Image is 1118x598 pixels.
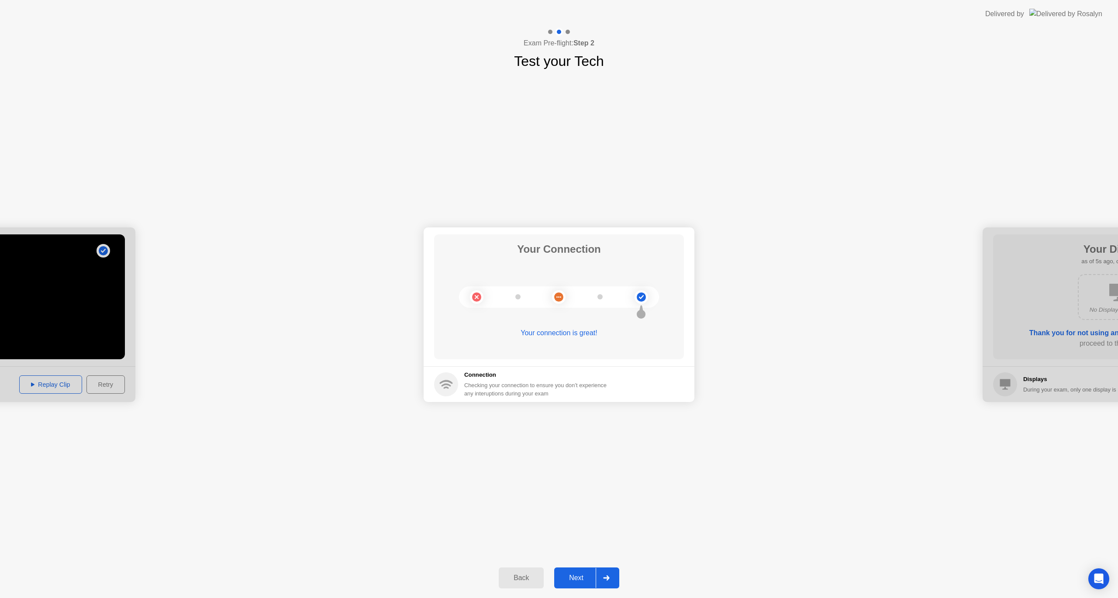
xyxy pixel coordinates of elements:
[554,567,619,588] button: Next
[501,574,541,582] div: Back
[1029,9,1102,19] img: Delivered by Rosalyn
[514,51,604,72] h1: Test your Tech
[1088,568,1109,589] div: Open Intercom Messenger
[524,38,594,48] h4: Exam Pre-flight:
[464,381,612,398] div: Checking your connection to ensure you don’t experience any interuptions during your exam
[557,574,596,582] div: Next
[985,9,1024,19] div: Delivered by
[573,39,594,47] b: Step 2
[464,371,612,379] h5: Connection
[499,567,544,588] button: Back
[434,328,684,338] div: Your connection is great!
[517,241,601,257] h1: Your Connection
